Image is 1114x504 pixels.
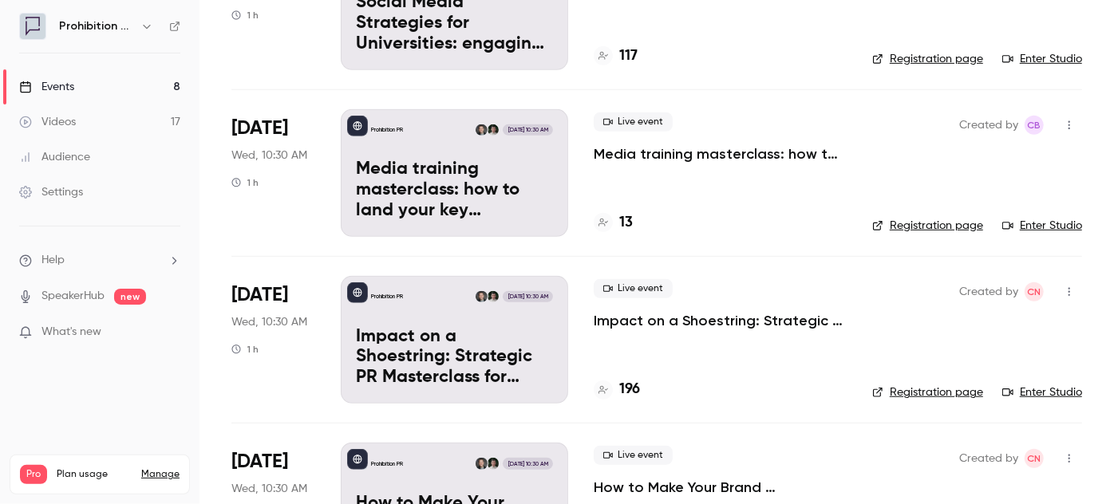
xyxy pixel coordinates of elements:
[594,478,847,497] a: How to Make Your Brand Discoverable in a Post-SEO World
[1002,218,1082,234] a: Enter Studio
[41,324,101,341] span: What's new
[1002,384,1082,400] a: Enter Studio
[959,282,1018,301] span: Created by
[19,114,76,130] div: Videos
[594,311,847,330] a: Impact on a Shoestring: Strategic PR Masterclass for Charity Comms Teams
[231,314,307,330] span: Wed, 10:30 AM
[231,481,307,497] span: Wed, 10:30 AM
[19,252,180,269] li: help-dropdown-opener
[41,288,105,305] a: SpeakerHub
[341,109,568,237] a: Media training masterclass: how to land your key messages in a digital-first worldProhibition PRW...
[872,51,983,67] a: Registration page
[1028,282,1041,301] span: CN
[1028,449,1041,468] span: CN
[41,252,65,269] span: Help
[371,460,403,468] p: Prohibition PR
[20,14,45,39] img: Prohibition PR
[619,212,633,234] h4: 13
[356,327,553,388] p: Impact on a Shoestring: Strategic PR Masterclass for Charity Comms Teams
[371,293,403,301] p: Prohibition PR
[619,45,638,67] h4: 117
[872,218,983,234] a: Registration page
[231,449,288,474] span: [DATE]
[476,291,487,302] img: Chris Norton
[231,109,315,237] div: Oct 8 Wed, 10:30 AM (Europe/London)
[57,468,132,481] span: Plan usage
[488,291,499,302] img: Will Ockenden
[503,458,552,469] span: [DATE] 10:30 AM
[141,468,180,481] a: Manage
[594,212,633,234] a: 13
[231,176,259,189] div: 1 h
[503,124,552,136] span: [DATE] 10:30 AM
[488,124,499,136] img: Will Ockenden
[371,126,403,134] p: Prohibition PR
[341,276,568,404] a: Impact on a Shoestring: Strategic PR Masterclass for Charity Comms TeamsProhibition PRWill Ockend...
[503,291,552,302] span: [DATE] 10:30 AM
[619,379,640,400] h4: 196
[594,379,640,400] a: 196
[19,184,83,200] div: Settings
[19,149,90,165] div: Audience
[231,148,307,163] span: Wed, 10:30 AM
[20,465,47,484] span: Pro
[1028,116,1041,135] span: CB
[594,144,847,163] a: Media training masterclass: how to land your key messages in a digital-first world
[594,446,673,465] span: Live event
[356,159,553,221] p: Media training masterclass: how to land your key messages in a digital-first world
[231,276,315,404] div: Oct 15 Wed, 10:30 AM (Europe/London)
[959,449,1018,468] span: Created by
[476,458,487,469] img: Chris Norton
[488,458,499,469] img: Will Ockenden
[59,18,134,34] h6: Prohibition PR
[594,112,673,132] span: Live event
[1025,449,1044,468] span: Chris Norton
[231,282,288,308] span: [DATE]
[1002,51,1082,67] a: Enter Studio
[231,116,288,141] span: [DATE]
[594,279,673,298] span: Live event
[594,45,638,67] a: 117
[959,116,1018,135] span: Created by
[1025,282,1044,301] span: Chris Norton
[19,79,74,95] div: Events
[872,384,983,400] a: Registration page
[114,289,146,305] span: new
[1025,116,1044,135] span: Claire Beaumont
[231,9,259,22] div: 1 h
[476,124,487,136] img: Chris Norton
[231,343,259,356] div: 1 h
